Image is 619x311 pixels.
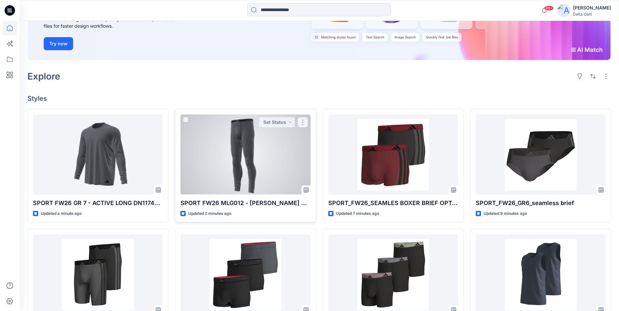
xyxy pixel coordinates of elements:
[27,95,611,102] h4: Styles
[44,16,191,29] div: Use text or image search to quickly locate relevant, editable .bw files for faster design workflows.
[573,12,611,17] div: Delta Galil
[544,6,554,11] span: 99+
[33,199,163,208] p: SPORT FW26 GR 7 - ACTIVE LONG DN1174BW thermal
[180,114,310,194] a: SPORT FW26 MLG012 - LONG JHON WITH REGULAR HEM_V1
[476,199,606,208] p: SPORT_FW26_GR6_seamless brief
[180,199,310,208] p: SPORT FW26 MLG012 - [PERSON_NAME] WITH REGULAR HEM_V1
[44,37,73,50] button: Try now
[573,4,611,12] div: [PERSON_NAME]
[27,71,60,81] h2: Explore
[557,4,570,17] img: avatar
[188,210,231,217] p: Updated 2 minutes ago
[336,210,379,217] p: Updated 7 minutes ago
[476,114,606,194] a: SPORT_FW26_GR6_seamless brief
[484,210,527,217] p: Updated 9 minutes ago
[328,114,458,194] a: SPORT_FW26_SEAMLES BOXER BRIEF OPT4_V2 1-NEW WB_01 TRUNK_V1
[33,114,163,194] a: SPORT FW26 GR 7 - ACTIVE LONG DN1174BW thermal
[328,199,458,208] p: SPORT_FW26_SEAMLES BOXER BRIEF OPT4_V2 1-NEW WB_01 TRUNK_V1
[41,210,82,217] p: Updated a minute ago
